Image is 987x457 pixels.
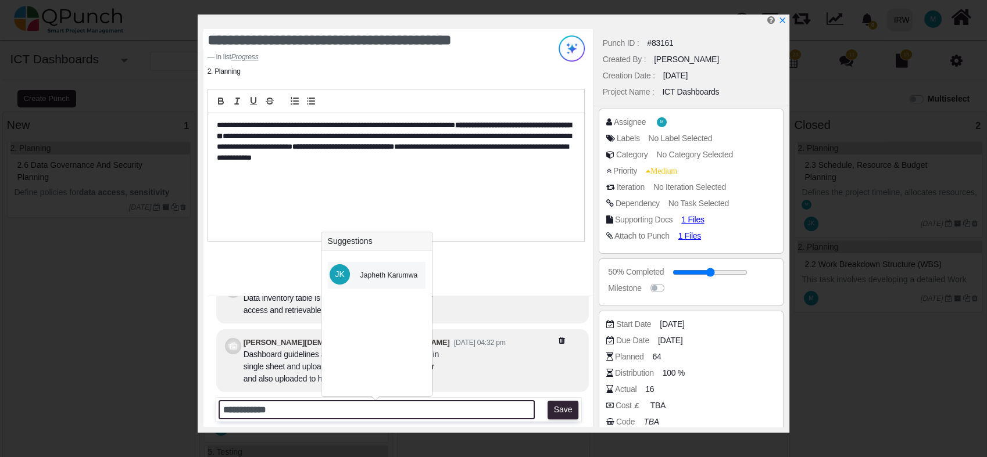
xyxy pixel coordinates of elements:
span: 1 Files [678,231,701,240]
div: Actual [615,383,636,395]
div: Planned [615,351,643,363]
span: 64 [652,351,661,363]
span: No Iteration Selected [653,182,726,192]
div: #83161 [647,37,673,49]
i: TBA [643,417,659,426]
u: Progress [231,53,259,61]
div: Category [616,149,648,161]
span: [DATE] [660,318,684,330]
b: £ [635,401,639,410]
div: Assignee [614,116,646,128]
h3: Suggestions [321,232,432,251]
i: Help [767,16,775,24]
li: 2. Planning [208,66,241,77]
div: 50% Completed [608,266,664,278]
span: M [660,120,663,124]
div: [DATE] [663,70,688,82]
div: Project Name : [603,86,655,98]
footer: in list [208,52,519,62]
div: Creation Date : [603,70,655,82]
span: [DATE] [658,334,682,347]
div: Data inventory table is attached to this Punch for easily access and retrievable. [244,292,447,316]
span: 100 % [663,367,685,379]
cite: Source Title [231,53,259,61]
div: Japheth Karumwa [360,270,418,280]
small: [DATE] 04:32 pm [454,339,506,347]
div: Iteration [617,181,645,193]
div: Punch ID : [603,37,639,49]
div: Created By : [603,53,646,66]
span: No Task Selected [668,199,729,208]
div: Due Date [616,334,649,347]
span: Medium [646,167,677,175]
div: Priority [613,165,637,177]
span: Japheth Karumwa [330,264,350,285]
button: Save [548,401,578,419]
span: Muhammad.shoaib [657,117,667,127]
a: x [778,16,786,25]
div: Distribution [615,367,654,379]
div: Start Date [616,318,651,330]
div: [PERSON_NAME] [654,53,719,66]
img: Try writing with AI [559,35,585,62]
div: Supporting Docs [615,214,673,226]
span: No Category Selected [657,150,733,159]
div: Dashboard guidelines and best practices are compiled in single sheet and uploaded into the projec... [244,348,447,385]
span: 16 [645,383,654,395]
div: Labels [617,132,640,145]
div: ICT Dashboards [662,86,719,98]
span: JK [335,270,344,278]
svg: x [778,16,786,24]
div: Milestone [608,282,641,294]
div: Dependency [616,197,660,210]
b: [PERSON_NAME][DEMOGRAPHIC_DATA][PERSON_NAME] [244,338,450,347]
span: TBA [650,400,666,412]
span: 1 Files [681,215,704,224]
div: Cost [616,400,642,412]
div: Attach to Punch [614,230,670,242]
div: Code [616,416,635,428]
span: No Label Selected [649,134,713,143]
